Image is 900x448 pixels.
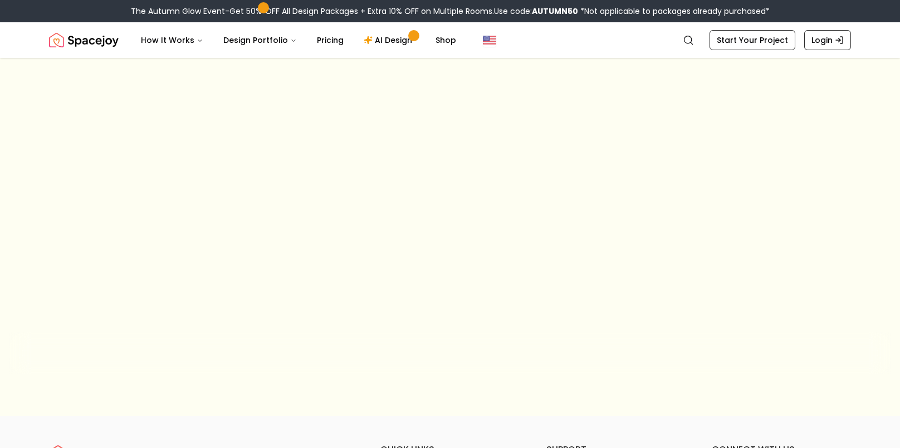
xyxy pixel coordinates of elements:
[49,29,119,51] a: Spacejoy
[710,30,795,50] a: Start Your Project
[49,22,851,58] nav: Global
[578,6,770,17] span: *Not applicable to packages already purchased*
[308,29,353,51] a: Pricing
[532,6,578,17] b: AUTUMN50
[355,29,424,51] a: AI Design
[131,6,770,17] div: The Autumn Glow Event-Get 50% OFF All Design Packages + Extra 10% OFF on Multiple Rooms.
[132,29,465,51] nav: Main
[132,29,212,51] button: How It Works
[427,29,465,51] a: Shop
[483,33,496,47] img: United States
[804,30,851,50] a: Login
[49,29,119,51] img: Spacejoy Logo
[494,6,578,17] span: Use code:
[214,29,306,51] button: Design Portfolio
